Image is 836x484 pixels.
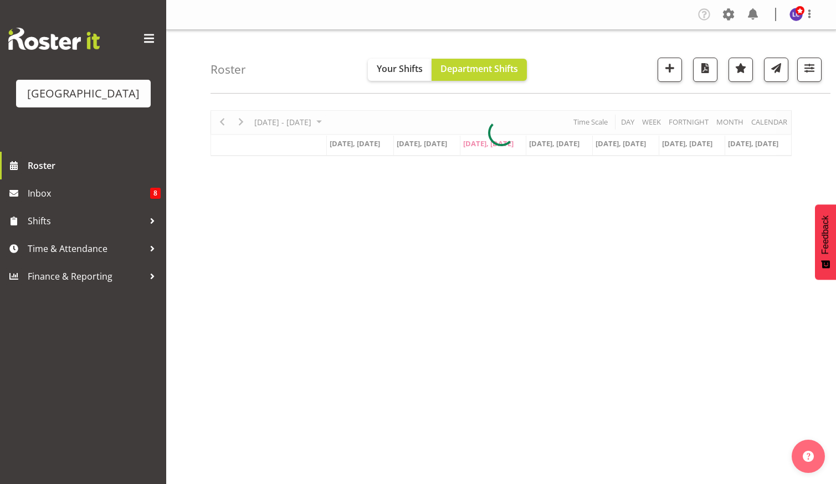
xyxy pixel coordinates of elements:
button: Send a list of all shifts for the selected filtered period to all rostered employees. [764,58,788,82]
span: Department Shifts [440,63,518,75]
span: 8 [150,188,161,199]
button: Feedback - Show survey [815,204,836,280]
button: Download a PDF of the roster according to the set date range. [693,58,717,82]
button: Add a new shift [658,58,682,82]
img: laurie-cook11580.jpg [789,8,803,21]
button: Your Shifts [368,59,432,81]
div: [GEOGRAPHIC_DATA] [27,85,140,102]
button: Department Shifts [432,59,527,81]
h4: Roster [211,63,246,76]
span: Time & Attendance [28,240,144,257]
span: Shifts [28,213,144,229]
img: Rosterit website logo [8,28,100,50]
button: Filter Shifts [797,58,822,82]
button: Highlight an important date within the roster. [729,58,753,82]
span: Finance & Reporting [28,268,144,285]
span: Feedback [820,215,830,254]
img: help-xxl-2.png [803,451,814,462]
span: Your Shifts [377,63,423,75]
span: Roster [28,157,161,174]
span: Inbox [28,185,150,202]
